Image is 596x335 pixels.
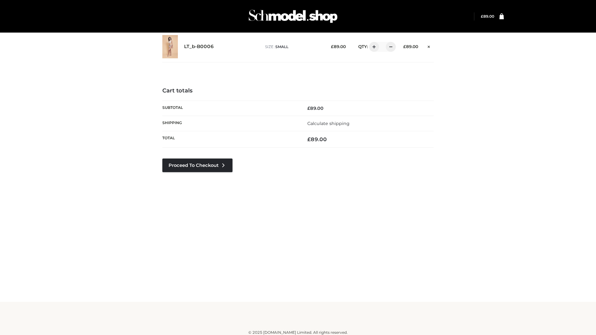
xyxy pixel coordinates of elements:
span: £ [307,136,311,142]
th: Subtotal [162,100,298,116]
bdi: 89.00 [331,44,346,49]
img: Schmodel Admin 964 [246,4,340,29]
span: £ [307,105,310,111]
div: QTY: [352,42,394,52]
p: size : [265,44,321,50]
a: Proceed to Checkout [162,159,233,172]
a: Remove this item [424,42,434,50]
th: Total [162,131,298,148]
span: SMALL [275,44,288,49]
a: LT_b-B0006 [184,44,214,50]
th: Shipping [162,116,298,131]
h4: Cart totals [162,87,434,94]
a: Calculate shipping [307,121,350,126]
bdi: 89.00 [307,105,323,111]
span: £ [481,14,483,19]
span: £ [331,44,334,49]
a: £89.00 [481,14,494,19]
span: £ [403,44,406,49]
bdi: 89.00 [481,14,494,19]
bdi: 89.00 [403,44,418,49]
bdi: 89.00 [307,136,327,142]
